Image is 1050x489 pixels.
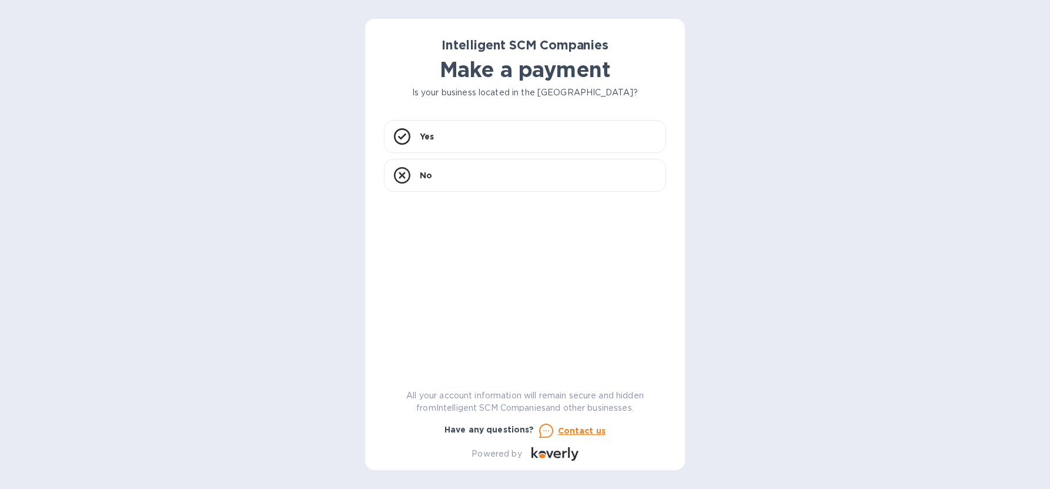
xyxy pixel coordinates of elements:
p: Powered by [472,448,521,460]
b: Intelligent SCM Companies [442,38,608,52]
h1: Make a payment [384,57,666,82]
p: No [420,169,432,181]
b: Have any questions? [444,425,534,434]
u: Contact us [558,426,606,435]
p: All your account information will remain secure and hidden from Intelligent SCM Companies and oth... [384,390,666,414]
p: Yes [420,131,434,142]
p: Is your business located in the [GEOGRAPHIC_DATA]? [384,87,666,99]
